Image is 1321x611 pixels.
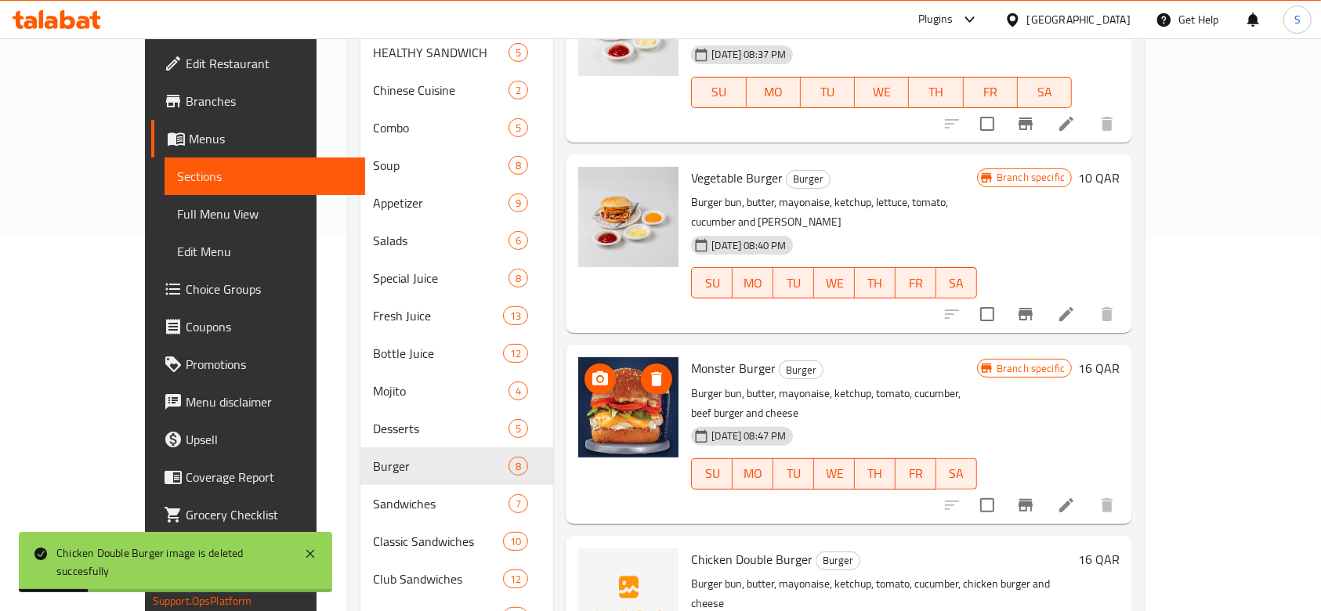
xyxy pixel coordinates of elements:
[855,267,896,298] button: TH
[360,410,553,447] div: Desserts5
[186,505,353,524] span: Grocery Checklist
[189,129,353,148] span: Menus
[816,551,860,569] span: Burger
[56,544,288,580] div: Chicken Double Burger image is deleted succesfully
[861,462,889,485] span: TH
[509,421,527,436] span: 5
[503,569,528,588] div: items
[373,569,503,588] span: Club Sandwiches
[990,361,1071,376] span: Branch specific
[360,522,553,560] div: Classic Sandwiches10
[814,458,855,490] button: WE
[964,77,1018,108] button: FR
[698,462,726,485] span: SU
[739,462,767,485] span: MO
[165,195,366,233] a: Full Menu View
[373,156,508,175] span: Soup
[971,298,1004,331] span: Select to update
[902,462,930,485] span: FR
[373,494,508,513] span: Sandwiches
[1088,105,1126,143] button: delete
[165,157,366,195] a: Sections
[820,462,849,485] span: WE
[151,421,366,458] a: Upsell
[177,204,353,223] span: Full Menu View
[691,267,733,298] button: SU
[360,334,553,372] div: Bottle Juice12
[943,272,971,295] span: SA
[1007,295,1044,333] button: Branch-specific-item
[855,77,909,108] button: WE
[691,548,813,571] span: Chicken Double Burger
[896,267,936,298] button: FR
[691,193,977,232] p: Burger bun, butter, mayonaise, ketchup, lettuce, tomato, cucumber and [PERSON_NAME]
[698,272,726,295] span: SU
[177,242,353,261] span: Edit Menu
[151,496,366,533] a: Grocery Checklist
[509,196,527,211] span: 9
[373,231,508,250] span: Salads
[1078,357,1120,379] h6: 16 QAR
[373,43,508,62] span: HEALTHY SANDWICH
[373,381,508,400] span: Mojito
[509,83,527,98] span: 2
[508,494,528,513] div: items
[153,591,252,611] a: Support.OpsPlatform
[360,372,553,410] div: Mojito4
[151,270,366,308] a: Choice Groups
[861,272,889,295] span: TH
[360,71,553,109] div: Chinese Cuisine2
[691,356,776,380] span: Monster Burger
[360,146,553,184] div: Soup8
[508,419,528,438] div: items
[816,551,860,570] div: Burger
[508,193,528,212] div: items
[786,170,831,189] div: Burger
[1294,11,1301,28] span: S
[509,233,527,248] span: 6
[508,156,528,175] div: items
[373,81,508,99] span: Chinese Cuisine
[739,272,767,295] span: MO
[509,384,527,399] span: 4
[360,297,553,334] div: Fresh Juice13
[504,572,527,587] span: 12
[373,118,508,137] span: Combo
[641,363,672,395] button: delete image
[584,363,616,395] button: upload picture
[1078,548,1120,570] h6: 16 QAR
[508,231,528,250] div: items
[971,107,1004,140] span: Select to update
[779,360,823,379] div: Burger
[508,457,528,475] div: items
[691,77,746,108] button: SU
[733,267,773,298] button: MO
[503,344,528,363] div: items
[360,485,553,522] div: Sandwiches7
[151,120,366,157] a: Menus
[691,458,733,490] button: SU
[151,308,366,345] a: Coupons
[943,462,971,485] span: SA
[1057,114,1076,133] a: Edit menu item
[936,267,977,298] button: SA
[1018,77,1072,108] button: SA
[504,346,527,361] span: 12
[902,272,930,295] span: FR
[773,267,814,298] button: TU
[773,458,814,490] button: TU
[373,193,508,212] span: Appetizer
[151,345,366,383] a: Promotions
[186,317,353,336] span: Coupons
[360,184,553,222] div: Appetizer9
[373,457,508,475] div: Burger
[1057,305,1076,324] a: Edit menu item
[509,45,527,60] span: 5
[578,357,679,457] img: Monster Burger
[855,458,896,490] button: TH
[780,361,823,379] span: Burger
